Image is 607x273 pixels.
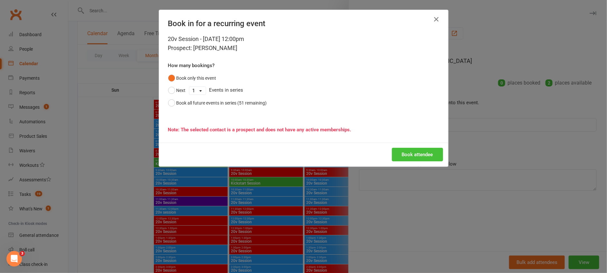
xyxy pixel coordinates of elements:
div: Events in series [168,84,439,96]
button: Close [432,14,442,25]
button: Book only this event [168,72,216,84]
button: Book all future events in series (51 remaining) [168,97,267,109]
button: Book attendee [392,148,443,161]
div: Book all future events in series (51 remaining) [176,99,267,106]
label: How many bookings? [168,62,215,69]
iframe: Intercom live chat [6,251,22,267]
div: 20v Session - [DATE] 12:00pm Prospect: [PERSON_NAME] [168,35,439,53]
button: Next [168,84,186,96]
h4: Book in for a recurring event [168,19,439,28]
span: 3 [20,251,25,256]
div: Note: The selected contact is a prospect and does not have any active memberships. [168,126,439,134]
